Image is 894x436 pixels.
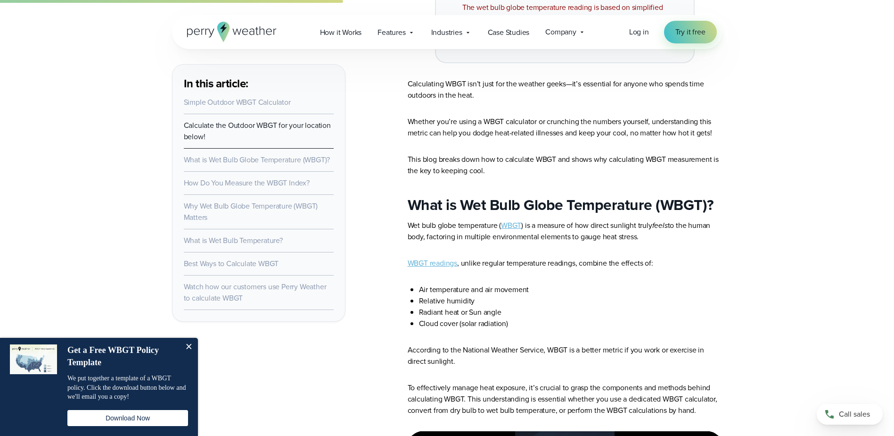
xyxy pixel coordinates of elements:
li: Cloud cover (solar radiation) [419,318,722,329]
a: Simple Outdoor WBGT Calculator [184,97,291,108]
p: To effectively manage heat exposure, it’s crucial to grasp the components and methods behind calc... [408,382,722,416]
li: Radiant heat or Sun angle [419,307,722,318]
a: Try it free [664,21,717,43]
span: Call sales [839,409,870,420]
p: Wet bulb globe temperature ( ) is a measure of how direct sunlight truly to the human body, facto... [408,220,722,243]
em: feels [652,220,668,231]
p: According to the National Weather Service, WBGT is a better metric if you work or exercise in dir... [408,344,722,367]
span: Features [377,27,405,38]
a: How Do You Measure the WBGT Index? [184,177,310,188]
a: WBGT [501,220,521,231]
p: Whether you’re using a WBGT calculator or crunching the numbers yourself, understanding this metr... [408,116,722,139]
span: How it Works [320,27,362,38]
p: This blog breaks down how to calculate WBGT and shows why calculating WBGT measurement is the key... [408,154,722,176]
a: Calculate the Outdoor WBGT for your location below! [184,120,331,142]
img: dialog featured image [10,344,57,374]
h3: In this article: [184,76,334,91]
span: Log in [629,26,649,37]
div: The wet bulb globe temperature reading is based on simplified formulas and estimated variables. O... [462,2,667,36]
a: Case Studies [480,23,538,42]
p: Calculating WBGT isn’t just for the weather geeks—it’s essential for anyone who spends time outdo... [408,78,722,101]
span: Industries [431,27,462,38]
a: Why Wet Bulb Globe Temperature (WBGT) Matters [184,201,318,223]
button: Close [179,338,198,357]
a: What is Wet Bulb Globe Temperature (WBGT)? [184,154,330,165]
li: Air temperature and air movement [419,284,722,295]
h4: Get a Free WBGT Policy Template [67,344,178,369]
span: Case Studies [488,27,530,38]
li: Relative humidity [419,295,722,307]
a: Call sales [817,404,883,425]
p: We put together a template of a WBGT policy. Click the download button below and we'll email you ... [67,374,188,402]
p: , unlike regular temperature readings, combine the effects of: [408,258,722,269]
a: What is Wet Bulb Temperature? [184,235,283,246]
a: Watch how our customers use Perry Weather to calculate WBGT [184,281,327,303]
span: Try it free [675,26,705,38]
strong: What is Wet Bulb Globe Temperature (WBGT)? [408,193,714,216]
span: Company [545,26,576,38]
a: Best Ways to Calculate WBGT [184,258,279,269]
a: How it Works [312,23,370,42]
a: WBGT readings [408,258,457,268]
button: Download Now [67,410,188,426]
a: Log in [629,26,649,38]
